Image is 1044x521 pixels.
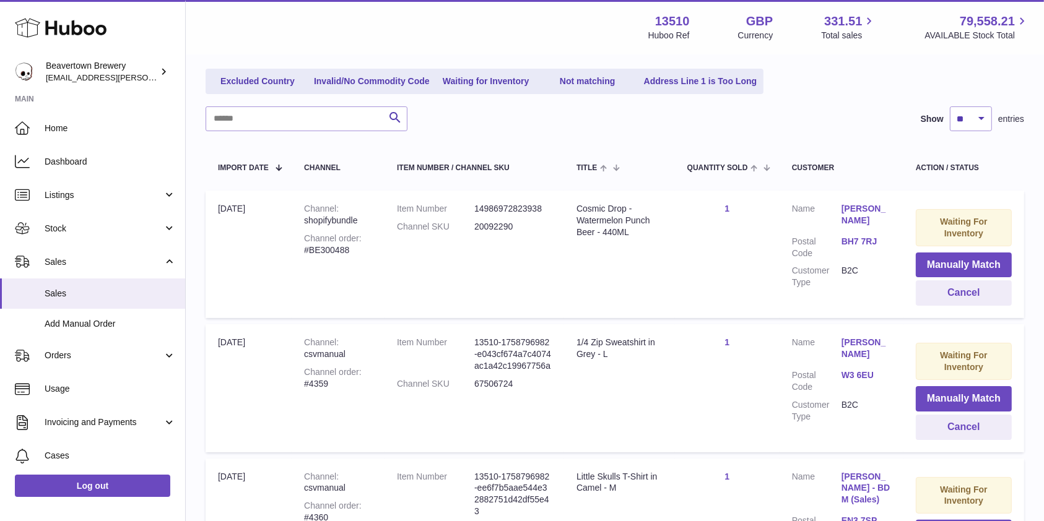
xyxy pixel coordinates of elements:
[655,13,690,30] strong: 13510
[397,164,552,172] div: Item Number / Channel SKU
[940,217,987,238] strong: Waiting For Inventory
[746,13,773,30] strong: GBP
[960,13,1015,30] span: 79,558.21
[792,337,842,363] dt: Name
[437,71,536,92] a: Waiting for Inventory
[842,203,891,226] a: [PERSON_NAME]
[821,13,876,41] a: 331.51 Total sales
[640,71,762,92] a: Address Line 1 is Too Long
[304,337,372,360] div: csvmanual
[792,164,891,172] div: Customer
[940,350,987,372] strong: Waiting For Inventory
[397,203,474,215] dt: Item Number
[474,203,552,215] dd: 14986972823938
[474,337,552,372] dd: 13510-1758796982-e043cf674a7c4074ac1a42c19967756a
[916,164,1012,172] div: Action / Status
[304,471,339,481] strong: Channel
[45,450,176,462] span: Cases
[45,416,163,428] span: Invoicing and Payments
[921,113,944,125] label: Show
[916,386,1012,411] button: Manually Match
[304,366,372,390] div: #4359
[304,501,362,510] strong: Channel order
[792,369,842,393] dt: Postal Code
[46,72,248,82] span: [EMAIL_ADDRESS][PERSON_NAME][DOMAIN_NAME]
[538,71,637,92] a: Not matching
[304,367,362,377] strong: Channel order
[842,236,891,248] a: BH7 7RJ
[304,337,339,347] strong: Channel
[45,256,163,268] span: Sales
[940,484,987,506] strong: Waiting For Inventory
[304,233,362,243] strong: Channel order
[397,471,474,518] dt: Item Number
[474,221,552,233] dd: 20092290
[576,203,663,238] div: Cosmic Drop - Watermelon Punch Beer - 440ML
[687,164,748,172] span: Quantity Sold
[474,471,552,518] dd: 13510-1758796982-ee6f7b5aae544e32882751d42df55e43
[576,337,663,360] div: 1/4 Zip Sweatshirt in Grey - L
[304,203,372,226] div: shopifybundle
[824,13,862,30] span: 331.51
[218,164,269,172] span: Import date
[15,475,170,497] a: Log out
[842,369,891,381] a: W3 6EU
[45,383,176,395] span: Usage
[916,415,1012,440] button: Cancel
[738,30,773,41] div: Currency
[724,471,729,481] a: 1
[924,13,1029,41] a: 79,558.21 AVAILABLE Stock Total
[304,164,372,172] div: Channel
[792,265,842,288] dt: Customer Type
[842,471,891,506] a: [PERSON_NAME] - BDM (Sales)
[842,399,891,423] dd: B2C
[924,30,1029,41] span: AVAILABLE Stock Total
[724,337,729,347] a: 1
[304,471,372,494] div: csvmanual
[397,378,474,390] dt: Channel SKU
[648,30,690,41] div: Huboo Ref
[45,318,176,330] span: Add Manual Order
[576,471,663,494] div: Little Skulls T-Shirt in Camel - M
[998,113,1024,125] span: entries
[206,324,292,452] td: [DATE]
[208,71,307,92] a: Excluded Country
[576,164,597,172] span: Title
[792,399,842,423] dt: Customer Type
[792,471,842,509] dt: Name
[45,123,176,134] span: Home
[45,350,163,361] span: Orders
[474,378,552,390] dd: 67506724
[310,71,434,92] a: Invalid/No Commodity Code
[15,62,33,81] img: kit.lowe@beavertownbrewery.co.uk
[916,280,1012,306] button: Cancel
[792,203,842,230] dt: Name
[842,265,891,288] dd: B2C
[792,236,842,259] dt: Postal Code
[397,221,474,233] dt: Channel SKU
[45,156,176,168] span: Dashboard
[45,223,163,235] span: Stock
[206,191,292,318] td: [DATE]
[304,233,372,256] div: #BE300488
[304,204,339,213] strong: Channel
[45,189,163,201] span: Listings
[821,30,876,41] span: Total sales
[916,252,1012,278] button: Manually Match
[724,204,729,213] a: 1
[397,337,474,372] dt: Item Number
[45,288,176,299] span: Sales
[842,337,891,360] a: [PERSON_NAME]
[46,60,157,84] div: Beavertown Brewery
